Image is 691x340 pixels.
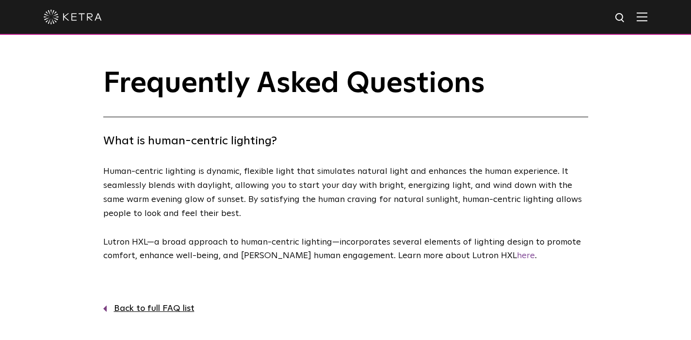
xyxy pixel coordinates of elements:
[103,302,588,316] a: Back to full FAQ list
[103,68,588,117] h1: Frequently Asked Questions
[637,12,647,21] img: Hamburger%20Nav.svg
[44,10,102,24] img: ketra-logo-2019-white
[614,12,627,24] img: search icon
[103,132,588,150] h4: What is human-centric lighting?
[103,165,583,220] p: Human-centric lighting is dynamic, flexible light that simulates natural light and enhances the h...
[103,235,583,263] p: Lutron HXL—a broad approach to human-centric lighting—incorporates several elements of lighting d...
[517,251,535,260] a: here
